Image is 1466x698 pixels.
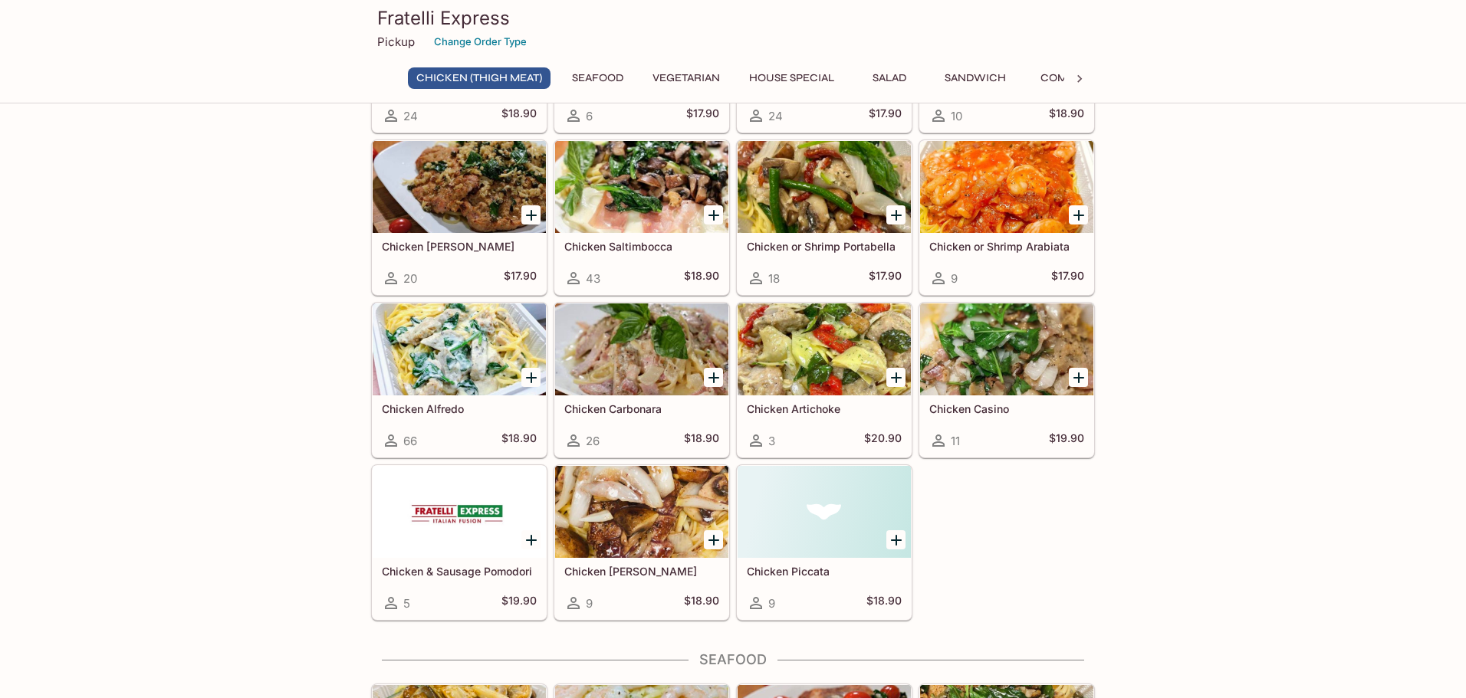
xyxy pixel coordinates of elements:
[377,34,415,49] p: Pickup
[1051,269,1084,287] h5: $17.90
[737,303,912,457] a: Chicken Artichoke3$20.90
[501,431,537,450] h5: $18.90
[555,303,728,395] div: Chicken Carbonara
[936,67,1014,89] button: Sandwich
[554,303,729,457] a: Chicken Carbonara26$18.90
[768,109,783,123] span: 24
[382,402,537,415] h5: Chicken Alfredo
[684,431,719,450] h5: $18.90
[586,271,600,286] span: 43
[372,465,547,620] a: Chicken & Sausage Pomodori5$19.90
[886,368,906,387] button: Add Chicken Artichoke
[1069,368,1088,387] button: Add Chicken Casino
[747,565,902,578] h5: Chicken Piccata
[403,596,410,611] span: 5
[403,109,418,123] span: 24
[521,205,541,224] button: Add Chicken Basilio
[555,141,728,233] div: Chicken Saltimbocca
[373,303,546,395] div: Chicken Alfredo
[684,594,719,612] h5: $18.90
[382,240,537,253] h5: Chicken [PERSON_NAME]
[382,565,537,578] h5: Chicken & Sausage Pomodori
[501,594,537,612] h5: $19.90
[377,6,1089,30] h3: Fratelli Express
[504,269,537,287] h5: $17.90
[403,271,417,286] span: 20
[919,140,1094,295] a: Chicken or Shrimp Arabiata9$17.90
[929,402,1084,415] h5: Chicken Casino
[886,530,906,549] button: Add Chicken Piccata
[864,431,902,450] h5: $20.90
[919,303,1094,457] a: Chicken Casino11$19.90
[644,67,728,89] button: Vegetarian
[372,303,547,457] a: Chicken Alfredo66$18.90
[684,269,719,287] h5: $18.90
[403,434,417,448] span: 66
[951,434,960,448] span: 11
[521,368,541,387] button: Add Chicken Alfredo
[554,465,729,620] a: Chicken [PERSON_NAME]9$18.90
[869,269,902,287] h5: $17.90
[554,140,729,295] a: Chicken Saltimbocca43$18.90
[372,140,547,295] a: Chicken [PERSON_NAME]20$17.90
[563,67,632,89] button: Seafood
[564,402,719,415] h5: Chicken Carbonara
[737,140,912,295] a: Chicken or Shrimp Portabella18$17.90
[866,594,902,612] h5: $18.90
[738,303,911,395] div: Chicken Artichoke
[738,141,911,233] div: Chicken or Shrimp Portabella
[886,205,906,224] button: Add Chicken or Shrimp Portabella
[704,530,723,549] button: Add Chicken Bruno
[741,67,843,89] button: House Special
[564,565,719,578] h5: Chicken [PERSON_NAME]
[768,596,775,611] span: 9
[373,141,546,233] div: Chicken Basilio
[747,240,902,253] h5: Chicken or Shrimp Portabella
[521,530,541,549] button: Add Chicken & Sausage Pomodori
[738,466,911,558] div: Chicken Piccata
[408,67,551,89] button: Chicken (Thigh Meat)
[586,596,593,611] span: 9
[1069,205,1088,224] button: Add Chicken or Shrimp Arabiata
[373,466,546,558] div: Chicken & Sausage Pomodori
[704,368,723,387] button: Add Chicken Carbonara
[768,271,780,286] span: 18
[586,109,593,123] span: 6
[686,107,719,125] h5: $17.90
[855,67,924,89] button: Salad
[1049,431,1084,450] h5: $19.90
[371,651,1095,668] h4: Seafood
[704,205,723,224] button: Add Chicken Saltimbocca
[501,107,537,125] h5: $18.90
[737,465,912,620] a: Chicken Piccata9$18.90
[951,109,962,123] span: 10
[920,303,1093,395] div: Chicken Casino
[1049,107,1084,125] h5: $18.90
[427,30,534,54] button: Change Order Type
[586,434,600,448] span: 26
[768,434,775,448] span: 3
[747,402,902,415] h5: Chicken Artichoke
[1027,67,1096,89] button: Combo
[555,466,728,558] div: Chicken Bruno
[951,271,958,286] span: 9
[564,240,719,253] h5: Chicken Saltimbocca
[869,107,902,125] h5: $17.90
[920,141,1093,233] div: Chicken or Shrimp Arabiata
[929,240,1084,253] h5: Chicken or Shrimp Arabiata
